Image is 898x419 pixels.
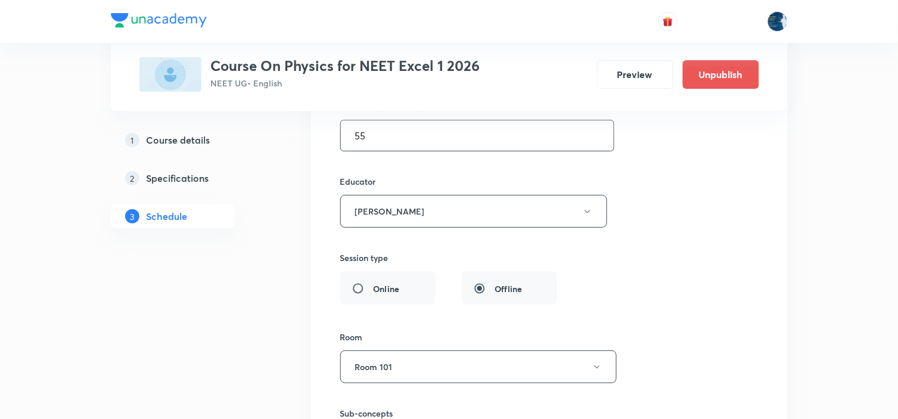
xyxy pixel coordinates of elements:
[597,60,673,89] button: Preview
[658,12,678,31] button: avatar
[111,13,207,27] img: Company Logo
[147,171,209,185] h5: Specifications
[340,350,617,383] button: Room 101
[340,252,389,264] h6: Session type
[663,16,673,27] img: avatar
[147,133,210,147] h5: Course details
[125,209,139,224] p: 3
[768,11,788,32] img: Lokeshwar Chiluveru
[340,175,608,188] h6: Educator
[111,128,273,152] a: 1Course details
[125,171,139,185] p: 2
[341,120,614,151] input: 55
[683,60,759,89] button: Unpublish
[111,13,207,30] a: Company Logo
[139,57,201,92] img: 77D7EF7A-BC62-4F7E-8D6F-54731B76E0AC_plus.png
[111,166,273,190] a: 2Specifications
[211,57,480,75] h3: Course On Physics for NEET Excel 1 2026
[340,331,363,343] h6: Room
[125,133,139,147] p: 1
[211,77,480,89] p: NEET UG • English
[147,209,188,224] h5: Schedule
[340,195,608,228] button: [PERSON_NAME]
